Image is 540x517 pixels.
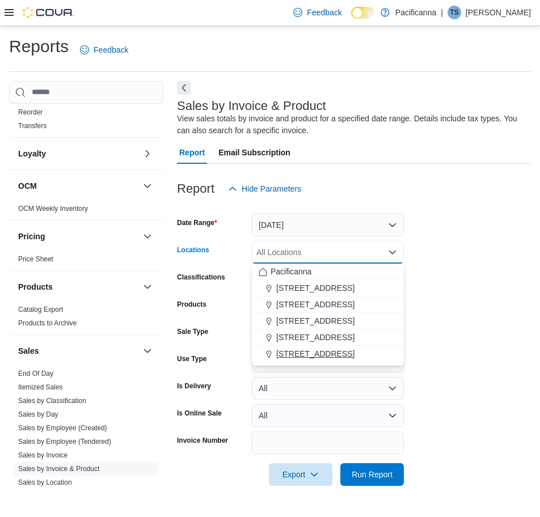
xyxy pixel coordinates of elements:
[18,305,63,314] span: Catalog Export
[75,39,133,61] a: Feedback
[276,282,355,294] span: [STREET_ADDRESS]
[395,6,436,19] p: Pacificanna
[276,348,355,359] span: [STREET_ADDRESS]
[177,354,206,363] label: Use Type
[179,141,205,164] span: Report
[177,218,217,227] label: Date Range
[18,345,39,357] h3: Sales
[23,7,74,18] img: Cova
[177,382,211,391] label: Is Delivery
[18,108,43,117] span: Reorder
[18,231,45,242] h3: Pricing
[18,180,138,192] button: OCM
[18,204,88,213] span: OCM Weekly Inventory
[18,281,53,293] h3: Products
[18,108,43,116] a: Reorder
[271,266,311,277] span: Pacificanna
[276,332,355,343] span: [STREET_ADDRESS]
[18,121,47,130] span: Transfers
[177,436,228,445] label: Invoice Number
[141,147,154,160] button: Loyalty
[141,230,154,243] button: Pricing
[252,280,404,296] button: [STREET_ADDRESS]
[18,369,53,378] span: End Of Day
[340,463,404,486] button: Run Report
[18,255,53,264] span: Price Sheet
[18,451,67,460] span: Sales by Invoice
[18,205,88,213] a: OCM Weekly Inventory
[450,6,458,19] span: TS
[218,141,290,164] span: Email Subscription
[18,464,99,473] span: Sales by Invoice & Product
[18,438,111,446] a: Sales by Employee (Tendered)
[269,463,332,486] button: Export
[276,315,355,327] span: [STREET_ADDRESS]
[177,182,214,196] h3: Report
[18,345,138,357] button: Sales
[18,319,77,328] span: Products to Archive
[352,469,393,480] span: Run Report
[289,1,346,24] a: Feedback
[242,183,301,194] span: Hide Parameters
[18,148,46,159] h3: Loyalty
[466,6,531,19] p: [PERSON_NAME]
[18,383,63,392] span: Itemized Sales
[9,252,163,270] div: Pricing
[18,122,47,130] a: Transfers
[307,7,341,18] span: Feedback
[252,296,404,313] button: [STREET_ADDRESS]
[18,410,58,419] span: Sales by Day
[177,99,326,113] h3: Sales by Invoice & Product
[441,6,443,19] p: |
[18,281,138,293] button: Products
[18,370,53,378] a: End Of Day
[252,264,404,362] div: Choose from the following options
[252,264,404,280] button: Pacificanna
[177,409,222,418] label: Is Online Sale
[18,319,77,327] a: Products to Archive
[18,180,37,192] h3: OCM
[448,6,461,19] div: Tina Shuman
[18,396,86,405] span: Sales by Classification
[388,248,397,257] button: Close list of options
[18,437,111,446] span: Sales by Employee (Tendered)
[252,329,404,346] button: [STREET_ADDRESS]
[252,313,404,329] button: [STREET_ADDRESS]
[252,346,404,362] button: [STREET_ADDRESS]
[9,35,69,58] h1: Reports
[9,303,163,334] div: Products
[141,344,154,358] button: Sales
[177,273,225,282] label: Classifications
[18,465,99,473] a: Sales by Invoice & Product
[141,179,154,193] button: OCM
[18,397,86,405] a: Sales by Classification
[18,451,67,459] a: Sales by Invoice
[18,383,63,391] a: Itemized Sales
[18,231,138,242] button: Pricing
[18,424,107,432] a: Sales by Employee (Created)
[177,327,208,336] label: Sale Type
[252,404,404,427] button: All
[18,478,72,486] a: Sales by Location
[141,280,154,294] button: Products
[18,148,138,159] button: Loyalty
[177,113,525,137] div: View sales totals by invoice and product for a specified date range. Details include tax types. Y...
[177,300,206,309] label: Products
[252,214,404,236] button: [DATE]
[18,255,53,263] a: Price Sheet
[9,202,163,220] div: OCM
[223,177,306,200] button: Hide Parameters
[18,410,58,418] a: Sales by Day
[18,478,72,487] span: Sales by Location
[177,245,209,255] label: Locations
[177,81,191,95] button: Next
[94,44,128,56] span: Feedback
[18,423,107,433] span: Sales by Employee (Created)
[351,7,375,19] input: Dark Mode
[252,377,404,400] button: All
[276,299,355,310] span: [STREET_ADDRESS]
[276,463,326,486] span: Export
[18,306,63,313] a: Catalog Export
